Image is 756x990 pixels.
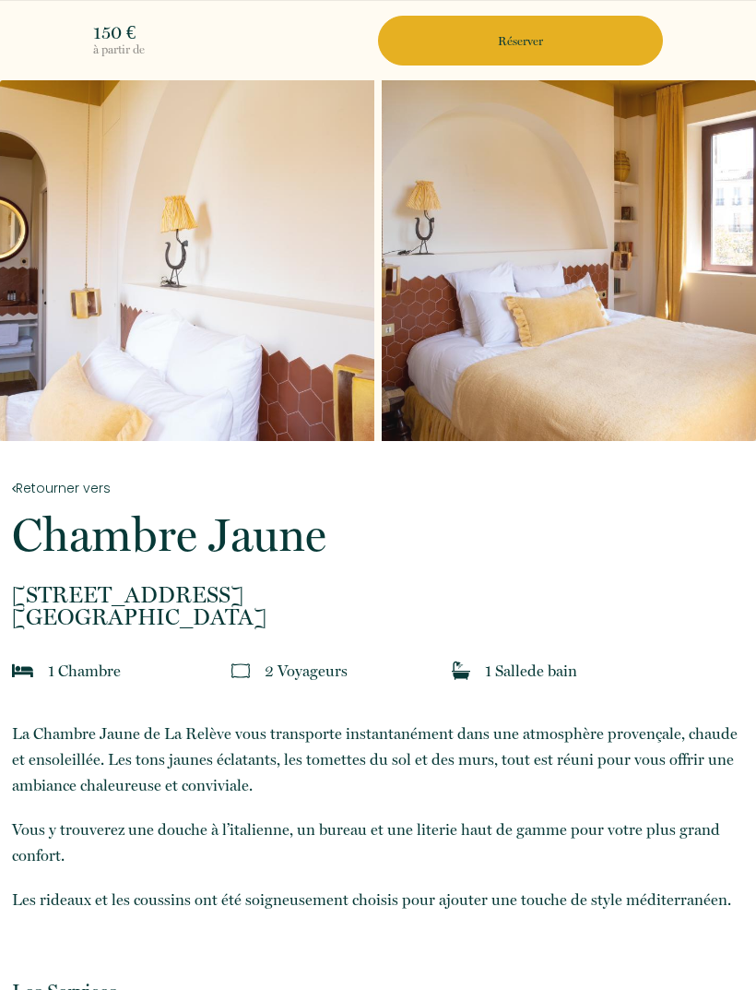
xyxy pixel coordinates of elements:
[485,658,577,684] p: 1 Salle de bain
[12,584,744,628] p: [GEOGRAPHIC_DATA]
[265,658,348,684] p: 2 Voyageur
[12,817,744,868] p: Vous y trouverez une douche à l’italienne, un bureau et une literie haut de gamme pour votre plus...
[341,662,348,680] span: s
[12,584,744,606] span: [STREET_ADDRESS]
[231,662,250,680] img: guests
[378,16,663,66] button: Réserver
[93,23,374,42] p: 150 €
[12,478,744,498] a: Retourner vers
[48,658,121,684] p: 1 Chambre
[93,42,374,58] p: à partir de
[12,512,744,558] p: Chambre Jaune
[12,887,744,912] p: Les rideaux et les coussins ont été soigneusement choisis pour ajouter une touche de style médite...
[12,721,744,798] p: La Chambre Jaune de La Relève vous transporte instantanément dans une atmosphère provençale, chau...
[384,32,656,50] p: Réserver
